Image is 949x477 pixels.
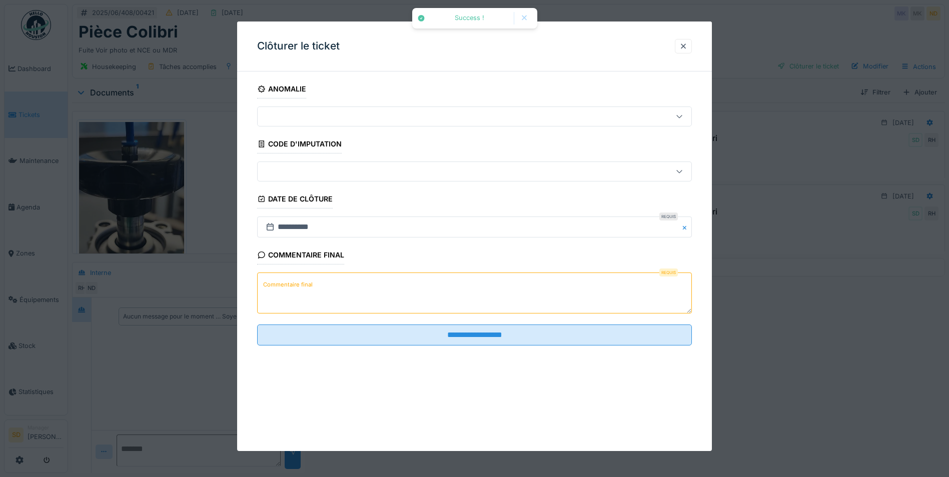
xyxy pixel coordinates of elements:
[257,247,344,264] div: Commentaire final
[430,14,509,22] div: Success !
[261,278,315,291] label: Commentaire final
[257,191,333,208] div: Date de clôture
[257,81,306,98] div: Anomalie
[681,216,692,237] button: Close
[659,268,678,276] div: Requis
[659,212,678,220] div: Requis
[257,40,340,52] h3: Clôturer le ticket
[257,136,342,153] div: Code d'imputation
